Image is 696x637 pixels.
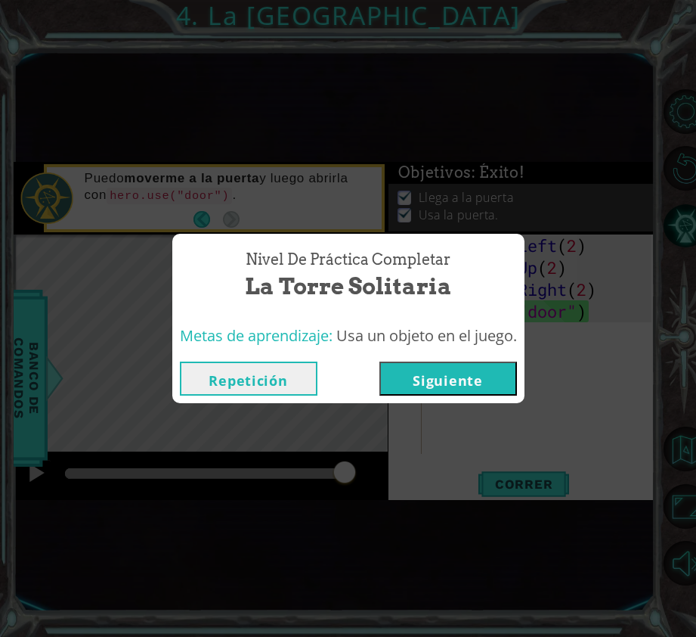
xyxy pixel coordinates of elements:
span: Usa un objeto en el juego. [336,325,517,346]
span: La Torre Solitaria [245,270,452,303]
button: Repetición [180,362,317,396]
button: Siguiente [379,362,517,396]
span: Nivel de Práctica Completar [246,249,450,271]
span: Metas de aprendizaje: [180,325,333,346]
